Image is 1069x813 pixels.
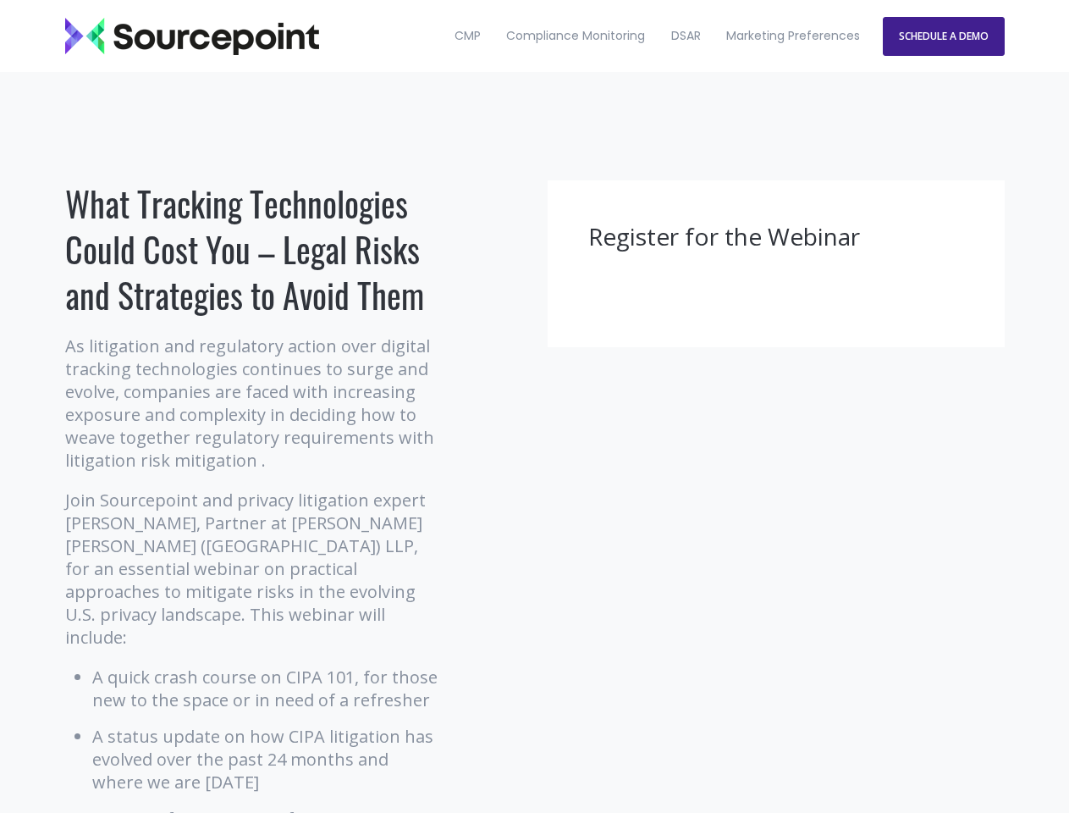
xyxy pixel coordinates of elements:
[92,666,442,711] li: A quick crash course on CIPA 101, for those new to the space or in need of a refresher
[65,335,442,472] p: As litigation and regulatory action over digital tracking technologies continues to surge and evo...
[65,18,319,55] img: Sourcepoint_logo_black_transparent (2)-2
[883,17,1005,56] a: SCHEDULE A DEMO
[65,180,442,318] h1: What Tracking Technologies Could Cost You – Legal Risks and Strategies to Avoid Them
[92,725,442,794] li: A status update on how CIPA litigation has evolved over the past 24 months and where we are [DATE]
[65,489,442,649] p: Join Sourcepoint and privacy litigation expert [PERSON_NAME], Partner at [PERSON_NAME] [PERSON_NA...
[588,221,964,253] h3: Register for the Webinar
